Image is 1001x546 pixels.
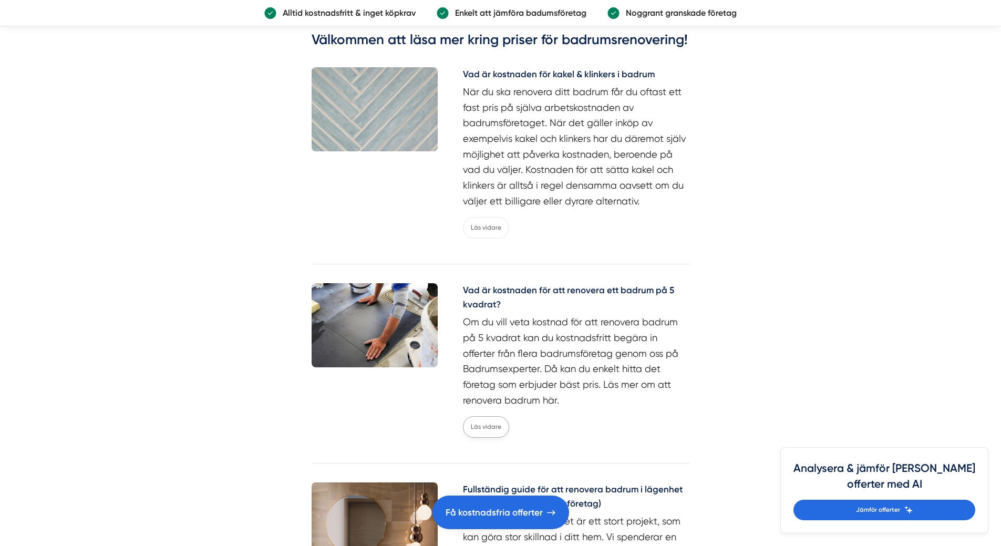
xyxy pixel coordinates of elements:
a: Fullständig guide för att renovera badrum i lägenhet (pris, regler och badrumsföretag) [463,482,690,513]
h3: Välkommen att läsa mer kring priser för badrumsrenovering! [312,30,690,55]
a: Jämför offerter [793,500,975,520]
img: Vad är kostnaden för att renovera ett badrum på 5 kvadrat? [312,283,438,367]
span: Få kostnadsfria offerter [446,506,543,520]
img: Vad är kostnaden för kakel & klinkers i badrum [312,67,438,151]
p: Alltid kostnadsfritt & inget köpkrav [276,6,416,19]
a: Läs vidare [463,217,509,239]
p: Om du vill veta kostnad för att renovera badrum på 5 kvadrat kan du kostnadsfritt begära in offer... [463,314,690,408]
p: När du ska renovera ditt badrum får du oftast ett fast pris på själva arbetskostnaden av badrumsf... [463,84,690,209]
p: Enkelt att jämföra badumsföretag [449,6,586,19]
a: Läs vidare [463,416,509,438]
a: Vad är kostnaden för kakel & klinkers i badrum [463,67,690,84]
a: Få kostnadsfria offerter [432,496,569,529]
a: Vad är kostnaden för att renovera ett badrum på 5 kvadrat? [463,283,690,314]
h4: Analysera & jämför [PERSON_NAME] offerter med AI [793,460,975,500]
span: Jämför offerter [856,505,900,515]
p: Noggrant granskade företag [620,6,737,19]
